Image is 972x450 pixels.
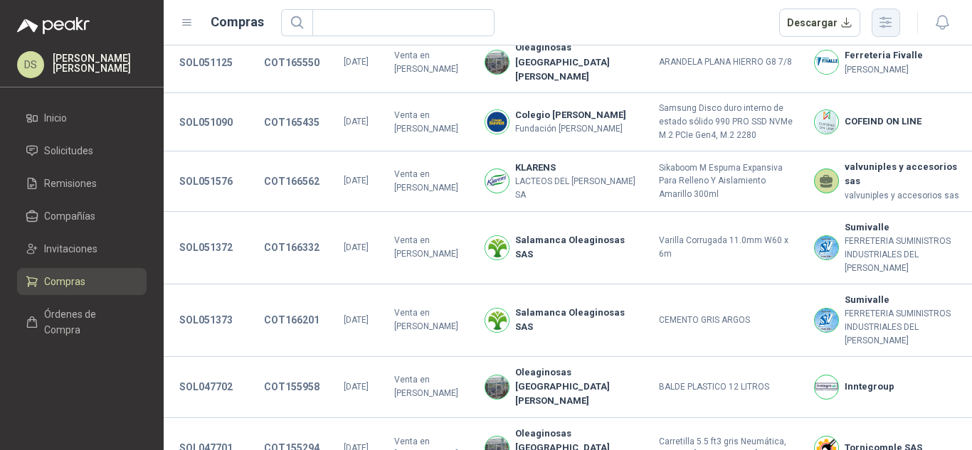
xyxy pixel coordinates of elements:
td: CEMENTO GRIS ARGOS [650,284,805,357]
button: SOL051373 [172,307,240,333]
button: SOL051372 [172,235,240,260]
b: Oleaginosas [GEOGRAPHIC_DATA][PERSON_NAME] [515,365,642,409]
b: Colegio [PERSON_NAME] [515,108,626,122]
b: Sumivalle [845,220,964,235]
span: Compras [44,274,85,289]
button: Descargar [779,9,861,37]
button: SOL047702 [172,374,240,400]
img: Company Logo [485,375,509,399]
button: SOL051090 [172,109,240,135]
button: COT165435 [257,109,327,135]
img: Company Logo [485,169,509,193]
td: Venta en [PERSON_NAME] [386,212,476,284]
p: [PERSON_NAME] [845,63,923,77]
td: Venta en [PERSON_NAME] [386,93,476,151]
span: Solicitudes [44,143,93,159]
b: Salamanca Oleaginosas SAS [515,306,642,335]
img: Company Logo [485,236,509,259]
button: SOL051576 [172,168,240,194]
button: COT166332 [257,235,327,260]
b: Oleaginosas [GEOGRAPHIC_DATA][PERSON_NAME] [515,41,642,84]
p: [PERSON_NAME] [PERSON_NAME] [53,53,147,73]
span: [DATE] [344,242,369,252]
a: Órdenes de Compra [17,301,147,343]
td: Samsung Disco duro interno de estado sólido 990 PRO SSD NVMe M.2 PCIe Gen4, M.2 2280 [650,93,805,151]
a: Compañías [17,203,147,230]
span: [DATE] [344,382,369,392]
img: Company Logo [815,309,838,332]
p: Fundación [PERSON_NAME] [515,122,626,136]
span: [DATE] [344,117,369,127]
span: [DATE] [344,315,369,325]
p: LACTEOS DEL [PERSON_NAME] SA [515,175,642,202]
span: Compañías [44,208,95,224]
b: Salamanca Oleaginosas SAS [515,233,642,262]
img: Company Logo [815,50,838,74]
span: Órdenes de Compra [44,306,133,338]
span: Remisiones [44,176,97,191]
img: Logo peakr [17,17,90,34]
td: Venta en [PERSON_NAME] [386,284,476,357]
img: Company Logo [485,110,509,134]
button: COT165550 [257,50,327,75]
img: Company Logo [815,110,838,134]
img: Company Logo [485,309,509,332]
b: Sumivalle [845,293,964,307]
td: Venta en [PERSON_NAME] [386,32,476,93]
div: DS [17,51,44,78]
a: Invitaciones [17,235,147,262]
a: Solicitudes [17,137,147,164]
a: Remisiones [17,170,147,197]
b: Inntegroup [845,380,894,394]
b: Ferreteria Fivalle [845,48,923,63]
td: BALDE PLASTICO 12 LITROS [650,357,805,418]
p: FERRETERIA SUMINISTROS INDUSTRIALES DEL [PERSON_NAME] [845,307,964,348]
h1: Compras [211,12,264,32]
b: KLARENS [515,161,642,175]
img: Company Logo [815,236,838,259]
span: Invitaciones [44,241,97,257]
button: COT166201 [257,307,327,333]
td: Varilla Corrugada 11.0mm W60 x 6m [650,212,805,284]
span: [DATE] [344,176,369,186]
img: Company Logo [815,375,838,399]
span: Inicio [44,110,67,126]
a: Inicio [17,105,147,132]
td: Sikaboom M Espuma Expansiva Para Relleno Y Aislamiento Amarillo 300ml [650,151,805,212]
td: Venta en [PERSON_NAME] [386,357,476,418]
button: SOL051125 [172,50,240,75]
b: COFEIND ON LINE [845,114,921,129]
span: [DATE] [344,57,369,67]
p: FERRETERIA SUMINISTROS INDUSTRIALES DEL [PERSON_NAME] [845,235,964,275]
button: COT166562 [257,168,327,194]
td: Venta en [PERSON_NAME] [386,151,476,212]
td: ARANDELA PLANA HIERRO G8 7/8 [650,32,805,93]
button: COT155958 [257,374,327,400]
a: Compras [17,268,147,295]
img: Company Logo [485,50,509,74]
p: valvuniples y accesorios sas [845,189,964,203]
b: valvuniples y accesorios sas [845,160,964,189]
